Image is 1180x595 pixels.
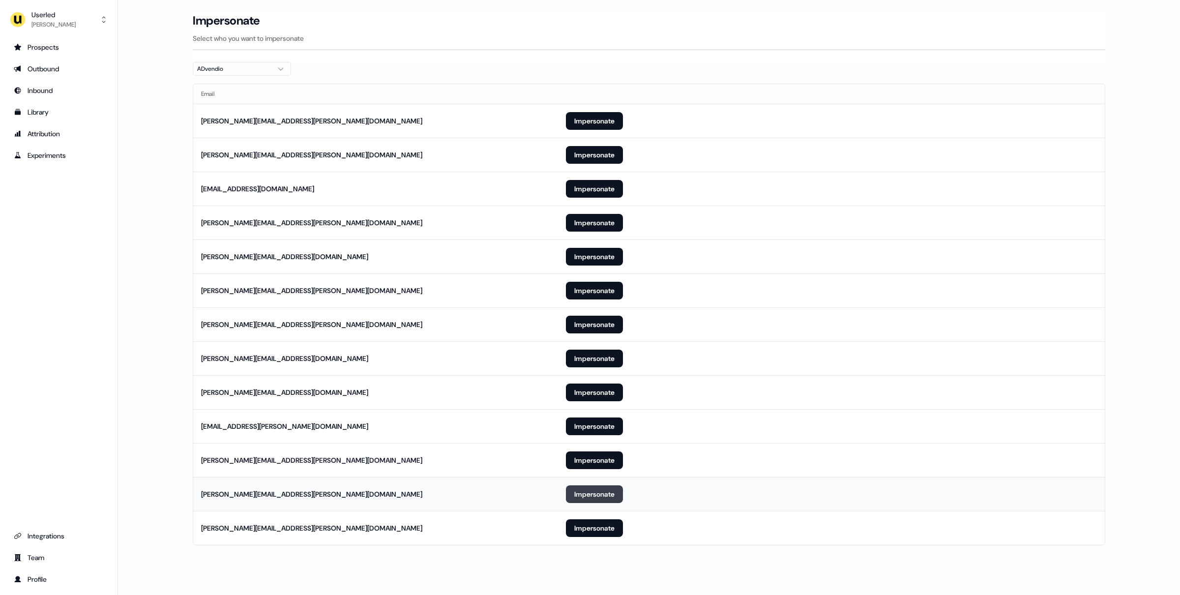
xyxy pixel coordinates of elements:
[566,417,623,435] button: Impersonate
[566,180,623,198] button: Impersonate
[566,146,623,164] button: Impersonate
[201,354,368,363] div: [PERSON_NAME][EMAIL_ADDRESS][DOMAIN_NAME]
[8,39,110,55] a: Go to prospects
[201,421,368,431] div: [EMAIL_ADDRESS][PERSON_NAME][DOMAIN_NAME]
[14,574,104,584] div: Profile
[31,10,76,20] div: Userled
[566,519,623,537] button: Impersonate
[193,33,1105,43] p: Select who you want to impersonate
[193,13,260,28] h3: Impersonate
[566,451,623,469] button: Impersonate
[197,64,271,74] div: ADvendio
[201,387,368,397] div: [PERSON_NAME][EMAIL_ADDRESS][DOMAIN_NAME]
[8,8,110,31] button: Userled[PERSON_NAME]
[201,252,368,262] div: [PERSON_NAME][EMAIL_ADDRESS][DOMAIN_NAME]
[201,116,422,126] div: [PERSON_NAME][EMAIL_ADDRESS][PERSON_NAME][DOMAIN_NAME]
[8,61,110,77] a: Go to outbound experience
[566,384,623,401] button: Impersonate
[201,320,422,329] div: [PERSON_NAME][EMAIL_ADDRESS][PERSON_NAME][DOMAIN_NAME]
[14,531,104,541] div: Integrations
[14,107,104,117] div: Library
[8,126,110,142] a: Go to attribution
[8,148,110,163] a: Go to experiments
[8,571,110,587] a: Go to profile
[31,20,76,30] div: [PERSON_NAME]
[14,42,104,52] div: Prospects
[8,83,110,98] a: Go to Inbound
[8,550,110,565] a: Go to team
[8,528,110,544] a: Go to integrations
[193,62,291,76] button: ADvendio
[14,64,104,74] div: Outbound
[566,485,623,503] button: Impersonate
[201,286,422,296] div: [PERSON_NAME][EMAIL_ADDRESS][PERSON_NAME][DOMAIN_NAME]
[201,489,422,499] div: [PERSON_NAME][EMAIL_ADDRESS][PERSON_NAME][DOMAIN_NAME]
[201,523,422,533] div: [PERSON_NAME][EMAIL_ADDRESS][PERSON_NAME][DOMAIN_NAME]
[14,553,104,563] div: Team
[14,129,104,139] div: Attribution
[566,316,623,333] button: Impersonate
[566,282,623,299] button: Impersonate
[201,455,422,465] div: [PERSON_NAME][EMAIL_ADDRESS][PERSON_NAME][DOMAIN_NAME]
[566,248,623,266] button: Impersonate
[14,86,104,95] div: Inbound
[566,112,623,130] button: Impersonate
[201,218,422,228] div: [PERSON_NAME][EMAIL_ADDRESS][PERSON_NAME][DOMAIN_NAME]
[14,150,104,160] div: Experiments
[193,84,558,104] th: Email
[566,214,623,232] button: Impersonate
[8,104,110,120] a: Go to templates
[566,350,623,367] button: Impersonate
[201,184,314,194] div: [EMAIL_ADDRESS][DOMAIN_NAME]
[201,150,422,160] div: [PERSON_NAME][EMAIL_ADDRESS][PERSON_NAME][DOMAIN_NAME]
